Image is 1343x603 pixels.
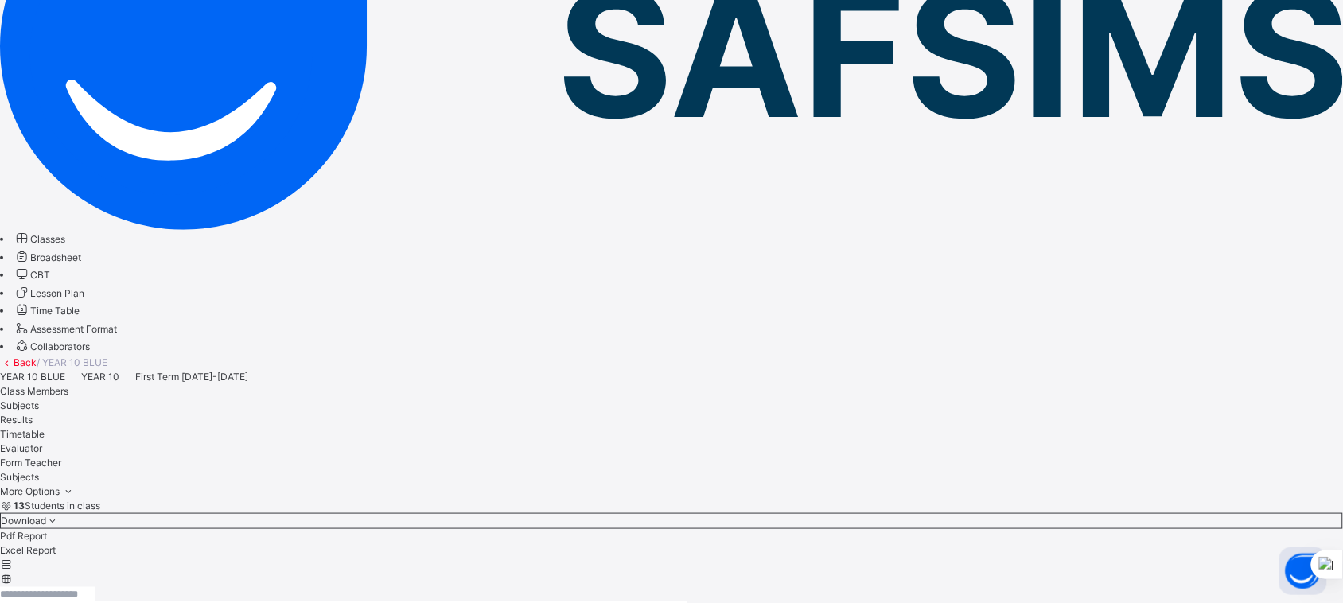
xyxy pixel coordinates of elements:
span: Time Table [30,305,80,317]
span: / YEAR 10 BLUE [37,356,107,368]
span: Collaborators [30,340,90,352]
span: Assessment Format [30,323,117,335]
a: Lesson Plan [14,287,84,299]
a: Back [14,356,37,368]
a: Classes [14,233,65,245]
span: CBT [30,269,50,281]
span: Broadsheet [30,251,81,263]
span: Lesson Plan [30,287,84,299]
span: Download [1,515,46,527]
b: 13 [14,500,25,512]
a: Time Table [14,305,80,317]
span: Classes [30,233,65,245]
a: Collaborators [14,340,90,352]
span: First Term [DATE]-[DATE] [135,371,248,383]
a: CBT [14,269,50,281]
span: YEAR 10 [81,371,119,383]
span: Students in class [14,500,100,512]
a: Broadsheet [14,251,81,263]
button: Open asap [1279,547,1327,595]
a: Assessment Format [14,323,117,335]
